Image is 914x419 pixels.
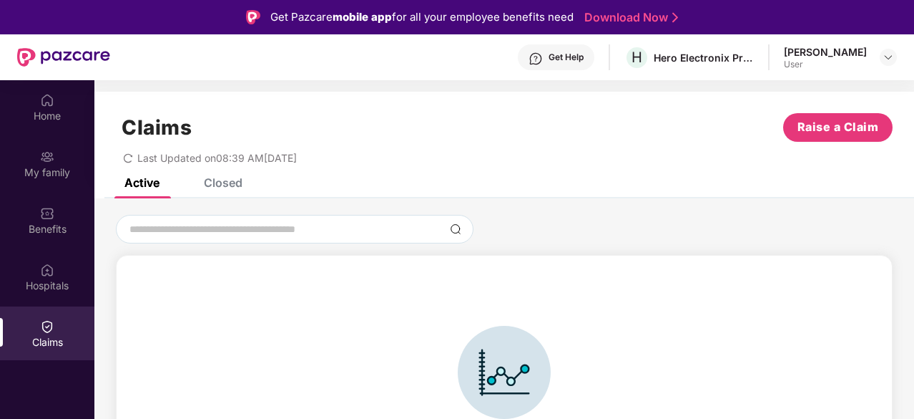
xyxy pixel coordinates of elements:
button: Raise a Claim [783,113,893,142]
div: Hero Electronix Private Limited [654,51,754,64]
img: svg+xml;base64,PHN2ZyBpZD0iRHJvcGRvd24tMzJ4MzIiIHhtbG5zPSJodHRwOi8vd3d3LnczLm9yZy8yMDAwL3N2ZyIgd2... [883,52,894,63]
span: H [632,49,642,66]
div: [PERSON_NAME] [784,45,867,59]
img: Stroke [672,10,678,25]
a: Download Now [584,10,674,25]
img: svg+xml;base64,PHN2ZyBpZD0iSG9tZSIgeG1sbnM9Imh0dHA6Ly93d3cudzMub3JnLzIwMDAvc3ZnIiB3aWR0aD0iMjAiIG... [40,93,54,107]
div: Active [124,175,159,190]
div: Get Help [549,52,584,63]
img: New Pazcare Logo [17,48,110,67]
img: Logo [246,10,260,24]
img: svg+xml;base64,PHN2ZyBpZD0iQ2xhaW0iIHhtbG5zPSJodHRwOi8vd3d3LnczLm9yZy8yMDAwL3N2ZyIgd2lkdGg9IjIwIi... [40,319,54,334]
div: User [784,59,867,70]
img: svg+xml;base64,PHN2ZyBpZD0iU2VhcmNoLTMyeDMyIiB4bWxucz0iaHR0cDovL3d3dy53My5vcmcvMjAwMC9zdmciIHdpZH... [450,223,461,235]
strong: mobile app [333,10,392,24]
span: redo [123,152,133,164]
img: svg+xml;base64,PHN2ZyBpZD0iSG9zcGl0YWxzIiB4bWxucz0iaHR0cDovL3d3dy53My5vcmcvMjAwMC9zdmciIHdpZHRoPS... [40,263,54,277]
span: Raise a Claim [797,118,879,136]
img: svg+xml;base64,PHN2ZyBpZD0iSGVscC0zMngzMiIgeG1sbnM9Imh0dHA6Ly93d3cudzMub3JnLzIwMDAvc3ZnIiB3aWR0aD... [529,52,543,66]
h1: Claims [122,115,192,140]
div: Get Pazcare for all your employee benefits need [270,9,574,26]
img: svg+xml;base64,PHN2ZyBpZD0iQmVuZWZpdHMiIHhtbG5zPSJodHRwOi8vd3d3LnczLm9yZy8yMDAwL3N2ZyIgd2lkdGg9Ij... [40,206,54,221]
span: Last Updated on 08:39 AM[DATE] [137,152,297,164]
img: svg+xml;base64,PHN2ZyBpZD0iSWNvbl9DbGFpbSIgZGF0YS1uYW1lPSJJY29uIENsYWltIiB4bWxucz0iaHR0cDovL3d3dy... [458,326,551,419]
div: Closed [204,175,242,190]
img: svg+xml;base64,PHN2ZyB3aWR0aD0iMjAiIGhlaWdodD0iMjAiIHZpZXdCb3g9IjAgMCAyMCAyMCIgZmlsbD0ibm9uZSIgeG... [40,150,54,164]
